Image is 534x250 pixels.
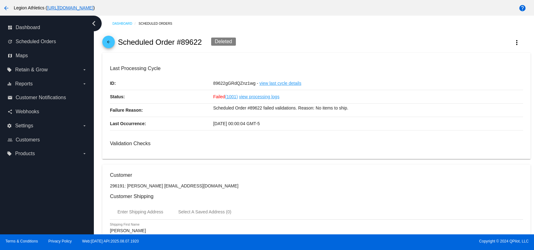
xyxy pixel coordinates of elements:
[118,38,202,47] h2: Scheduled Order #89622
[14,5,95,10] span: Legion Athletics ( )
[110,193,523,199] h3: Customer Shipping
[213,81,258,86] span: 89622gGRdQZnz1wg -
[213,121,260,126] span: [DATE] 00:00:04 GMT-5
[110,228,166,233] input: Shipping First Name
[82,123,87,128] i: arrow_drop_down
[110,140,523,146] h3: Validation Checks
[117,209,163,214] div: Enter Shipping Address
[82,81,87,86] i: arrow_drop_down
[8,95,13,100] i: email
[8,37,87,47] a: update Scheduled Orders
[7,67,12,72] i: local_offer
[110,172,523,178] h3: Customer
[139,19,178,28] a: Scheduled Orders
[8,93,87,103] a: email Customer Notifications
[225,90,238,103] a: (1001)
[513,39,521,46] mat-icon: more_vert
[8,23,87,33] a: dashboard Dashboard
[110,104,213,117] p: Failure Reason:
[15,67,48,73] span: Retain & Grow
[48,239,72,243] a: Privacy Policy
[47,5,94,10] a: [URL][DOMAIN_NAME]
[213,104,523,112] p: Scheduled Order #89622 failed validations. Reason: No items to ship.
[7,151,12,156] i: local_offer
[82,151,87,156] i: arrow_drop_down
[82,67,87,72] i: arrow_drop_down
[272,239,529,243] span: Copyright © 2024 QPilot, LLC
[3,4,10,12] mat-icon: arrow_back
[8,135,87,145] a: people_outline Customers
[110,90,213,103] p: Status:
[259,77,301,90] a: view last cycle details
[16,95,66,100] span: Customer Notifications
[8,51,87,61] a: map Maps
[8,107,87,117] a: share Webhooks
[110,117,213,130] p: Last Occurrence:
[16,137,40,143] span: Customers
[16,39,56,44] span: Scheduled Orders
[112,19,139,28] a: Dashboard
[178,209,231,214] div: Select A Saved Address (0)
[7,81,12,86] i: equalizer
[16,53,28,59] span: Maps
[8,39,13,44] i: update
[8,137,13,142] i: people_outline
[105,40,112,47] mat-icon: arrow_back
[7,123,12,128] i: settings
[519,4,526,12] mat-icon: help
[5,239,38,243] a: Terms & Conditions
[16,109,39,115] span: Webhooks
[239,90,279,103] a: view processing logs
[110,77,213,90] p: ID:
[8,109,13,114] i: share
[89,18,99,28] i: chevron_left
[8,53,13,58] i: map
[8,25,13,30] i: dashboard
[15,81,33,87] span: Reports
[110,183,523,188] p: 296191: [PERSON_NAME] [EMAIL_ADDRESS][DOMAIN_NAME]
[82,239,139,243] a: Web:[DATE] API:2025.08.07.1920
[211,38,236,46] div: Deleted
[213,94,238,99] span: Failed
[15,123,33,129] span: Settings
[16,25,40,30] span: Dashboard
[15,151,35,156] span: Products
[110,65,523,71] h3: Last Processing Cycle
